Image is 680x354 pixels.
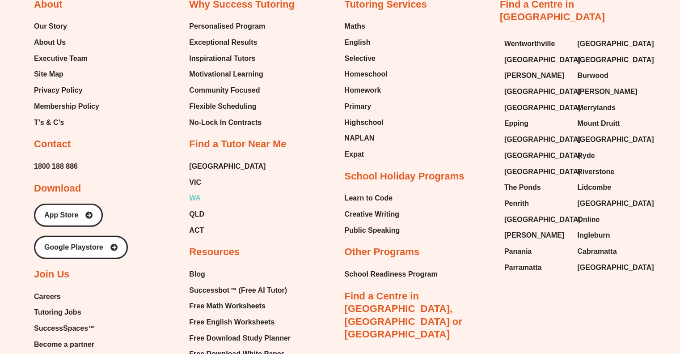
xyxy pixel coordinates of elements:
a: About Us [34,36,99,49]
a: [GEOGRAPHIC_DATA] [577,133,642,146]
span: [GEOGRAPHIC_DATA] [504,213,581,226]
span: Free Download Study Planner [189,332,291,345]
span: Riverstone [577,165,614,179]
span: About Us [34,36,66,49]
a: [GEOGRAPHIC_DATA] [577,53,642,67]
span: [GEOGRAPHIC_DATA] [504,101,581,115]
a: Parramatta [504,261,569,274]
span: Privacy Policy [34,84,83,97]
a: Privacy Policy [34,84,99,97]
span: Community Focused [189,84,260,97]
a: [GEOGRAPHIC_DATA] [504,165,569,179]
a: [GEOGRAPHIC_DATA] [504,133,569,146]
a: Riverstone [577,165,642,179]
a: Panania [504,245,569,258]
a: [GEOGRAPHIC_DATA] [577,197,642,210]
span: [GEOGRAPHIC_DATA] [504,53,581,67]
span: Successbot™ (Free AI Tutor) [189,284,287,297]
a: Online [577,213,642,226]
span: Expat [345,148,364,161]
span: QLD [189,208,204,221]
span: Flexible Scheduling [189,100,256,113]
span: Exceptional Results [189,36,257,49]
span: Panania [504,245,532,258]
a: The Ponds [504,181,569,194]
span: ACT [189,224,204,237]
a: Community Focused [189,84,265,97]
h2: School Holiday Programs [345,170,465,183]
span: [PERSON_NAME] [504,229,564,242]
a: Creative Writing [345,208,400,221]
a: Tutoring Jobs [34,306,111,319]
span: [GEOGRAPHIC_DATA] [189,160,266,173]
a: [GEOGRAPHIC_DATA] [504,101,569,115]
span: Cabramatta [577,245,617,258]
span: English [345,36,371,49]
a: Inspirational Tutors [189,52,265,65]
span: Mount Druitt [577,117,620,130]
a: Public Speaking [345,224,400,237]
span: [GEOGRAPHIC_DATA] [504,133,581,146]
a: School Readiness Program [345,268,438,281]
span: Site Map [34,68,63,81]
span: Google Playstore [44,244,103,251]
span: [PERSON_NAME] [504,69,564,82]
span: [GEOGRAPHIC_DATA] [577,133,654,146]
span: [GEOGRAPHIC_DATA] [504,165,581,179]
a: Merrylands [577,101,642,115]
span: Ryde [577,149,595,162]
span: Homeschool [345,68,388,81]
h2: Find a Tutor Near Me [189,138,286,151]
a: Executive Team [34,52,99,65]
a: Membership Policy [34,100,99,113]
span: SuccessSpaces™ [34,322,95,335]
a: Penrith [504,197,569,210]
a: Careers [34,290,111,303]
span: Personalised Program [189,20,265,33]
a: Learn to Code [345,192,400,205]
span: Creative Writing [345,208,399,221]
a: [PERSON_NAME] [504,69,569,82]
a: [PERSON_NAME] [577,85,642,98]
span: [GEOGRAPHIC_DATA] [577,53,654,67]
a: Selective [345,52,388,65]
a: T’s & C’s [34,116,99,129]
a: [PERSON_NAME] [504,229,569,242]
a: Wentworthville [504,37,569,51]
span: Maths [345,20,365,33]
h2: Resources [189,246,240,259]
a: Burwood [577,69,642,82]
a: Homework [345,84,388,97]
iframe: Chat Widget [531,253,680,354]
a: Become a partner [34,338,111,351]
span: [GEOGRAPHIC_DATA] [504,85,581,98]
a: Flexible Scheduling [189,100,265,113]
span: The Ponds [504,181,541,194]
a: [GEOGRAPHIC_DATA] [577,37,642,51]
span: Careers [34,290,61,303]
span: Free English Worksheets [189,316,275,329]
a: Maths [345,20,388,33]
span: Motivational Learning [189,68,263,81]
a: SuccessSpaces™ [34,322,111,335]
span: Selective [345,52,376,65]
a: Motivational Learning [189,68,265,81]
h2: Contact [34,138,71,151]
a: [GEOGRAPHIC_DATA] [504,149,569,162]
span: Merrylands [577,101,615,115]
span: Lidcombe [577,181,611,194]
span: NAPLAN [345,132,375,145]
span: Online [577,213,600,226]
a: ACT [189,224,266,237]
span: T’s & C’s [34,116,64,129]
a: Find a Centre in [GEOGRAPHIC_DATA], [GEOGRAPHIC_DATA] or [GEOGRAPHIC_DATA] [345,290,462,340]
a: [GEOGRAPHIC_DATA] [504,53,569,67]
a: Our Story [34,20,99,33]
a: Site Map [34,68,99,81]
span: Learn to Code [345,192,393,205]
span: Become a partner [34,338,94,351]
span: [GEOGRAPHIC_DATA] [504,149,581,162]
